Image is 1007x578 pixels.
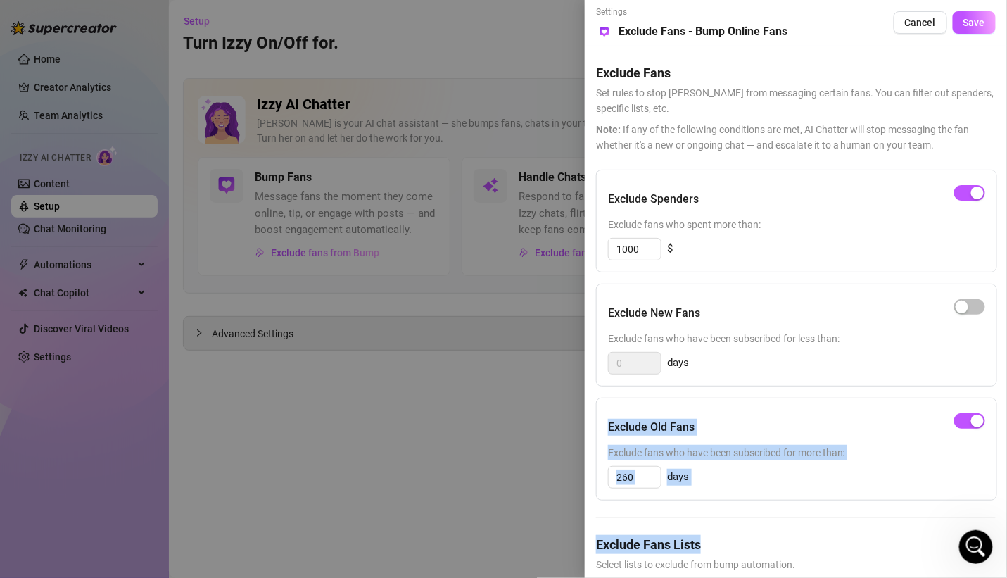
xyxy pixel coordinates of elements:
span: $ [667,241,673,258]
span: Exclude fans who have been subscribed for more than: [608,445,985,460]
span: Save [963,17,985,28]
span: Select lists to exclude from bump automation. [596,557,996,572]
h5: Exclude New Fans [608,305,700,322]
h5: Exclude Old Fans [608,419,695,436]
h5: Exclude Fans Lists [596,535,996,554]
span: Exclude fans who have been subscribed for less than: [608,331,985,346]
h5: Exclude Fans - Bump Online Fans [619,23,787,40]
span: Note: [596,124,621,135]
span: If any of the following conditions are met, AI Chatter will stop messaging the fan — whether it's... [596,122,996,153]
span: days [667,469,689,486]
span: days [667,355,689,372]
span: Cancel [905,17,936,28]
iframe: Intercom live chat [959,530,993,564]
h5: Exclude Spenders [608,191,699,208]
button: Save [953,11,996,34]
span: Settings [596,6,787,19]
h5: Exclude Fans [596,63,996,82]
span: Set rules to stop [PERSON_NAME] from messaging certain fans. You can filter out spenders, specifi... [596,85,996,116]
button: Cancel [894,11,947,34]
span: Exclude fans who spent more than: [608,217,985,232]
